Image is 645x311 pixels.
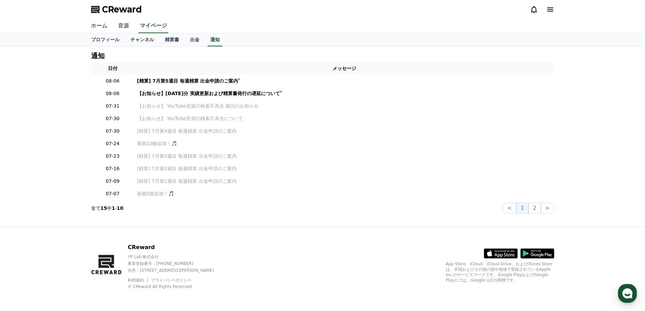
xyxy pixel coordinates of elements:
[137,115,552,122] a: 【お知らせ】 YouTube音源の検索不具合について
[91,62,134,75] th: 日付
[86,34,125,46] a: プロフィール
[128,268,225,273] p: 住所 : [STREET_ADDRESS][PERSON_NAME]
[137,90,552,97] a: 【お知らせ】[DATE]分 実績更新および精算書発行の遅延について
[117,205,123,211] strong: 10
[94,190,132,197] p: 07-07
[128,261,225,266] p: 事業登録番号 : [PHONE_NUMBER]
[516,203,529,214] button: 1
[125,34,159,46] a: チャンネル
[151,278,192,283] a: プライバシーポリシー
[128,243,225,251] p: CReward
[446,261,554,283] p: App Store、iCloud、iCloud Drive、およびiTunes Storeは、米国およびその他の国や地域で登録されているApple Inc.のサービスマークです。Google P...
[137,77,238,85] div: [精算] 7月第5週目 毎週精算 出金申請のご案内
[91,205,124,212] p: 全て 中 -
[208,34,222,46] a: 通知
[137,90,280,97] div: 【お知らせ】[DATE]分 実績更新および精算書発行の遅延について
[94,140,132,147] p: 07-24
[137,103,552,110] a: 【お知らせ】 YouTube音源の検索不具合 復旧のお知らせ
[134,62,554,75] th: メッセージ
[94,90,132,97] p: 08-06
[137,153,552,160] a: [精算] 7月第3週目 毎週精算 出金申請のご案内
[137,190,552,197] a: 新曲5曲追加！🎵
[137,77,552,85] a: [精算] 7月第5週目 毎週精算 出金申請のご案内
[94,77,132,85] p: 08-06
[101,205,107,211] strong: 15
[113,19,134,33] a: 音源
[137,128,552,135] a: [精算] 7月第4週目 毎週精算 出金申請のご案内
[94,128,132,135] p: 07-30
[91,52,105,60] h4: 通知
[128,278,149,283] a: 利用規約
[86,19,113,33] a: ホーム
[94,165,132,172] p: 07-16
[94,115,132,122] p: 07-30
[102,4,142,15] span: CReward
[94,103,132,110] p: 07-31
[159,34,185,46] a: 精算書
[137,178,552,185] a: [精算] 7月第1週目 毎週精算 出金申請のご案内
[503,203,516,214] button: <
[137,140,552,147] a: 新曲10曲追加！🎵
[94,153,132,160] p: 07-23
[137,165,552,172] a: [精算] 7月第2週目 毎週精算 出金申請のご案内
[529,203,541,214] button: 2
[128,254,225,260] p: YP Lab 株式会社
[94,178,132,185] p: 07-09
[128,284,225,289] p: © CReward All Rights Reserved.
[185,34,205,46] a: 出金
[541,203,554,214] button: >
[138,19,168,33] a: マイページ
[112,205,115,211] strong: 1
[91,4,142,15] a: CReward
